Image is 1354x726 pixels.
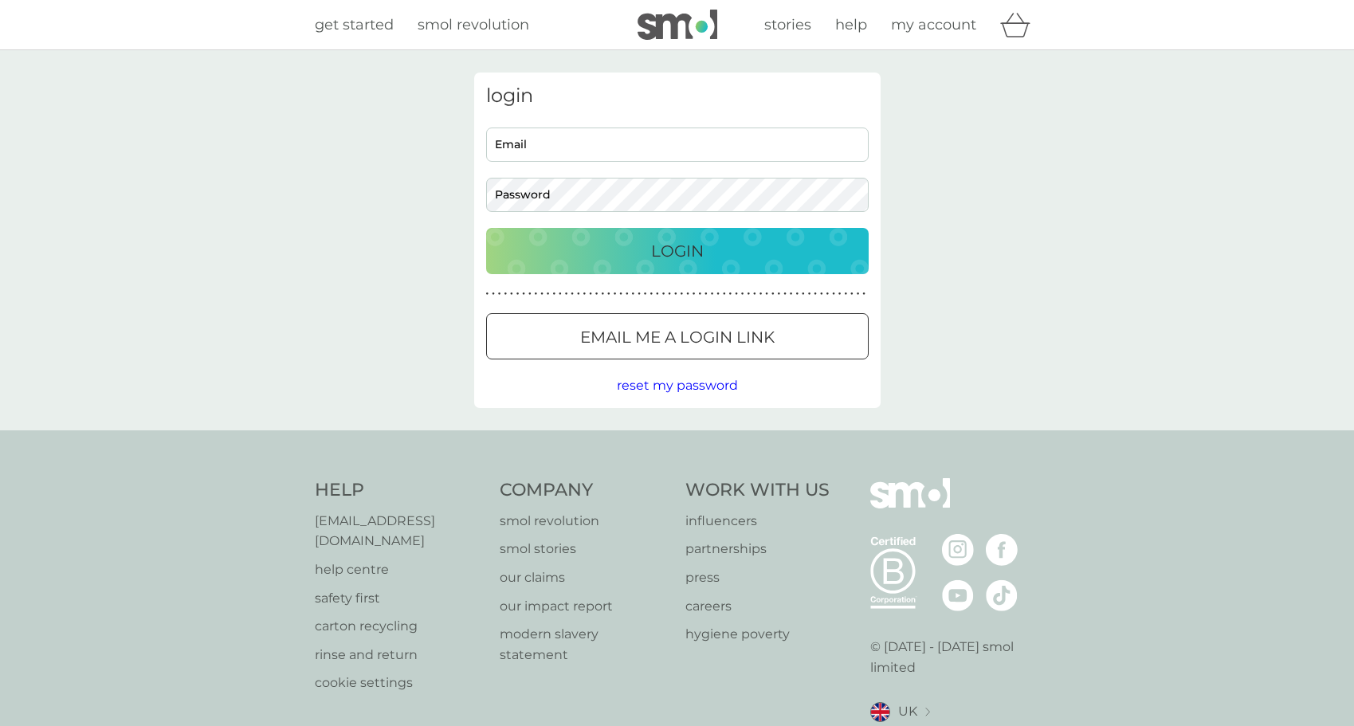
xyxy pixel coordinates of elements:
[685,624,830,645] a: hygiene poverty
[844,290,847,298] p: ●
[583,290,587,298] p: ●
[315,478,485,503] h4: Help
[681,290,684,298] p: ●
[838,290,842,298] p: ●
[802,290,805,298] p: ●
[716,290,720,298] p: ●
[711,290,714,298] p: ●
[820,290,823,298] p: ●
[607,290,610,298] p: ●
[492,290,495,298] p: ●
[500,539,669,559] a: smol stories
[741,290,744,298] p: ●
[986,579,1018,611] img: visit the smol Tiktok page
[698,290,701,298] p: ●
[753,290,756,298] p: ●
[650,290,653,298] p: ●
[651,238,704,264] p: Login
[540,290,544,298] p: ●
[795,290,799,298] p: ●
[693,290,696,298] p: ●
[778,290,781,298] p: ●
[559,290,562,298] p: ●
[1000,9,1040,41] div: basket
[942,579,974,611] img: visit the smol Youtube page
[500,511,669,532] a: smol revolution
[656,290,659,298] p: ●
[638,290,641,298] p: ●
[552,290,555,298] p: ●
[771,290,775,298] p: ●
[857,290,860,298] p: ●
[862,290,865,298] p: ●
[315,673,485,693] a: cookie settings
[632,290,635,298] p: ●
[601,290,604,298] p: ●
[486,313,869,359] button: Email me a login link
[986,534,1018,566] img: visit the smol Facebook page
[500,478,669,503] h4: Company
[764,14,811,37] a: stories
[832,290,835,298] p: ●
[747,290,750,298] p: ●
[315,16,394,33] span: get started
[504,290,507,298] p: ●
[500,567,669,588] a: our claims
[723,290,726,298] p: ●
[614,290,617,298] p: ●
[685,511,830,532] a: influencers
[674,290,677,298] p: ●
[790,290,793,298] p: ●
[516,290,520,298] p: ●
[580,324,775,350] p: Email me a login link
[522,290,525,298] p: ●
[644,290,647,298] p: ●
[626,290,629,298] p: ●
[759,290,763,298] p: ●
[500,624,669,665] a: modern slavery statement
[589,290,592,298] p: ●
[891,14,976,37] a: my account
[685,567,830,588] a: press
[595,290,599,298] p: ●
[808,290,811,298] p: ●
[315,559,485,580] a: help centre
[942,534,974,566] img: visit the smol Instagram page
[835,14,867,37] a: help
[315,511,485,551] a: [EMAIL_ADDRESS][DOMAIN_NAME]
[577,290,580,298] p: ●
[870,478,950,532] img: smol
[315,616,485,637] a: carton recycling
[685,539,830,559] p: partnerships
[315,588,485,609] a: safety first
[315,645,485,665] a: rinse and return
[619,290,622,298] p: ●
[510,290,513,298] p: ●
[764,16,811,33] span: stories
[686,290,689,298] p: ●
[486,84,869,108] h3: login
[835,16,867,33] span: help
[898,701,917,722] span: UK
[925,708,930,716] img: select a new location
[486,228,869,274] button: Login
[571,290,574,298] p: ●
[498,290,501,298] p: ●
[685,478,830,503] h4: Work With Us
[685,596,830,617] a: careers
[500,596,669,617] a: our impact report
[870,702,890,722] img: UK flag
[850,290,854,298] p: ●
[704,290,708,298] p: ●
[662,290,665,298] p: ●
